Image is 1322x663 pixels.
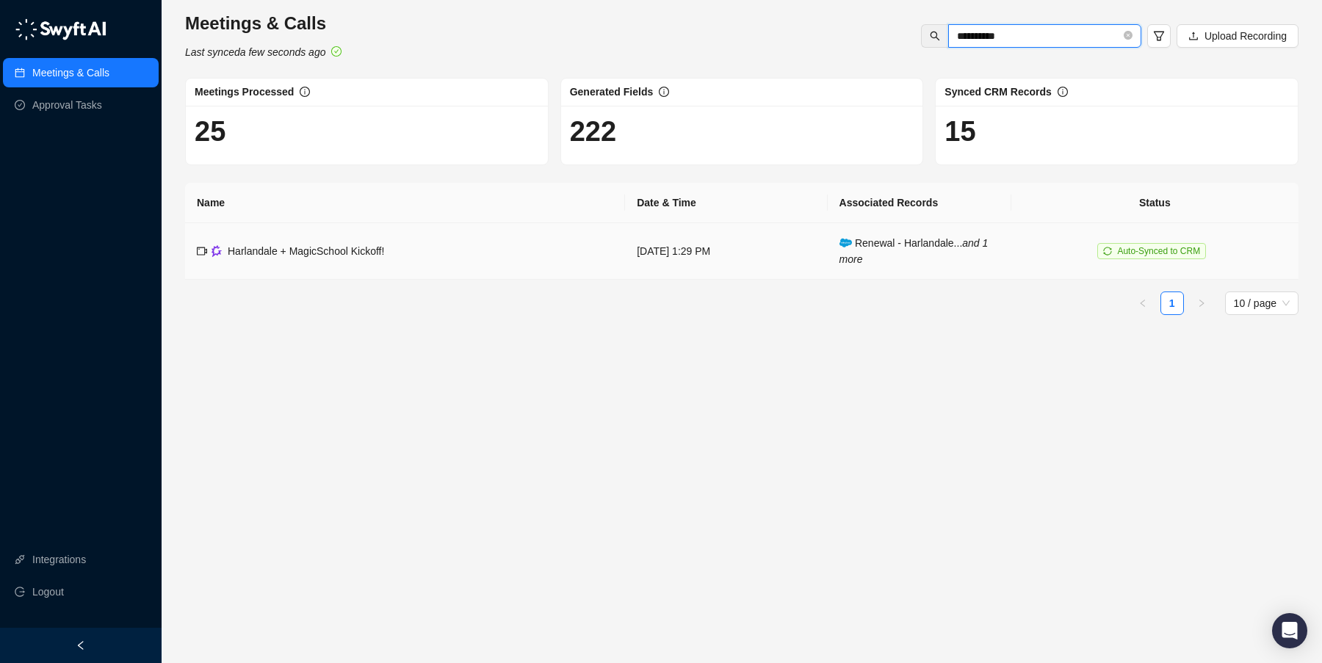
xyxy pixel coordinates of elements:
[1190,291,1213,315] li: Next Page
[1190,291,1213,315] button: right
[185,12,342,35] h3: Meetings & Calls
[1161,292,1183,314] a: 1
[331,46,342,57] span: check-circle
[659,87,669,97] span: info-circle
[1117,246,1200,256] span: Auto-Synced to CRM
[1058,87,1068,97] span: info-circle
[185,183,625,223] th: Name
[212,245,222,256] img: gong-Dwh8HbPa.png
[570,115,914,148] h1: 222
[1234,292,1290,314] span: 10 / page
[1131,291,1155,315] button: left
[15,587,25,597] span: logout
[1160,291,1184,315] li: 1
[15,18,106,40] img: logo-05li4sbe.png
[1011,183,1298,223] th: Status
[1124,31,1133,40] span: close-circle
[32,58,109,87] a: Meetings & Calls
[1197,299,1206,308] span: right
[1225,291,1298,315] div: Page Size
[1272,613,1307,648] div: Open Intercom Messenger
[839,237,989,265] span: Renewal - Harlandale...
[1177,24,1298,48] button: Upload Recording
[32,90,102,120] a: Approval Tasks
[1131,291,1155,315] li: Previous Page
[930,31,940,41] span: search
[1153,30,1165,42] span: filter
[839,237,989,265] i: and 1 more
[32,545,86,574] a: Integrations
[1138,299,1147,308] span: left
[32,577,64,606] span: Logout
[1103,247,1112,256] span: sync
[185,46,325,58] i: Last synced a few seconds ago
[76,640,86,651] span: left
[195,86,294,98] span: Meetings Processed
[1124,29,1133,43] span: close-circle
[197,246,207,256] span: video-camera
[944,115,1289,148] h1: 15
[625,183,827,223] th: Date & Time
[228,245,384,257] span: Harlandale + MagicSchool Kickoff!
[828,183,1011,223] th: Associated Records
[300,87,310,97] span: info-circle
[570,86,654,98] span: Generated Fields
[195,115,539,148] h1: 25
[1188,31,1199,41] span: upload
[1204,28,1287,44] span: Upload Recording
[944,86,1051,98] span: Synced CRM Records
[625,223,827,280] td: [DATE] 1:29 PM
